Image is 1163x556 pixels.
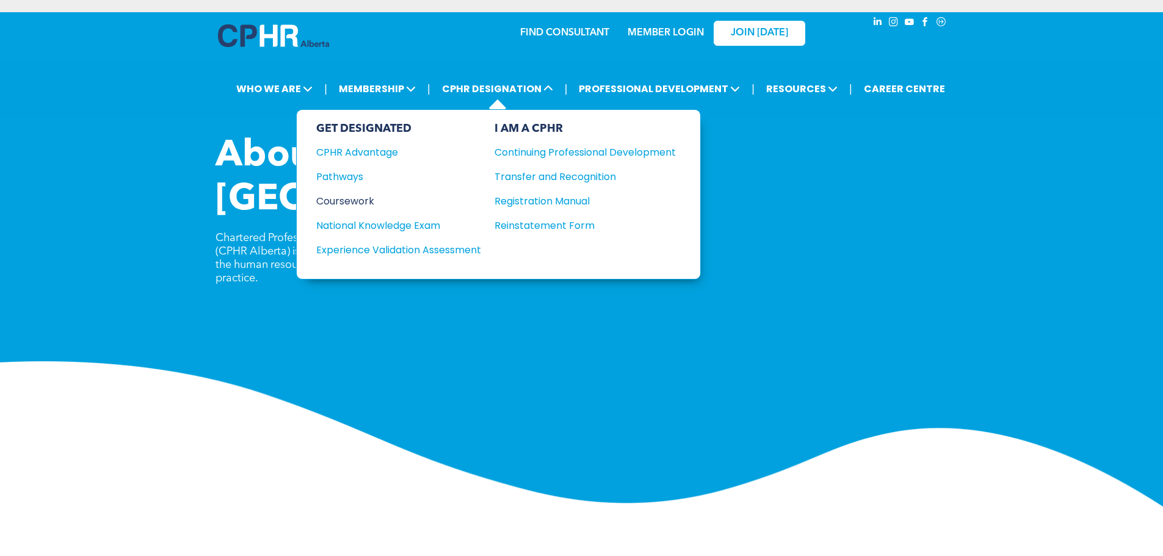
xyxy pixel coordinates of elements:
span: About CPHR [GEOGRAPHIC_DATA] [216,138,606,218]
div: National Knowledge Exam [316,218,465,233]
a: linkedin [871,15,885,32]
a: Pathways [316,169,481,184]
a: MEMBER LOGIN [628,28,704,38]
div: Registration Manual [495,193,658,209]
li: | [849,76,852,101]
li: | [324,76,327,101]
span: CPHR DESIGNATION [438,78,557,100]
div: Pathways [316,169,465,184]
span: JOIN [DATE] [731,27,788,39]
div: Coursework [316,193,465,209]
a: Experience Validation Assessment [316,242,481,258]
a: Reinstatement Form [495,218,676,233]
a: Coursework [316,193,481,209]
li: | [427,76,430,101]
a: Transfer and Recognition [495,169,676,184]
a: JOIN [DATE] [714,21,805,46]
div: Reinstatement Form [495,218,658,233]
a: Social network [935,15,948,32]
div: Continuing Professional Development [495,145,658,160]
div: Experience Validation Assessment [316,242,465,258]
a: Registration Manual [495,193,676,209]
img: A blue and white logo for cp alberta [218,24,329,47]
a: youtube [903,15,916,32]
span: MEMBERSHIP [335,78,419,100]
div: I AM A CPHR [495,122,676,135]
a: CAREER CENTRE [860,78,949,100]
a: instagram [887,15,900,32]
span: PROFESSIONAL DEVELOPMENT [575,78,744,100]
span: Chartered Professionals in Human Resources of [GEOGRAPHIC_DATA] (CPHR Alberta) is the professiona... [216,233,575,284]
li: | [565,76,568,101]
a: CPHR Advantage [316,145,481,160]
div: Transfer and Recognition [495,169,658,184]
a: National Knowledge Exam [316,218,481,233]
div: CPHR Advantage [316,145,465,160]
span: RESOURCES [763,78,841,100]
a: Continuing Professional Development [495,145,676,160]
span: WHO WE ARE [233,78,316,100]
li: | [752,76,755,101]
a: FIND CONSULTANT [520,28,609,38]
a: facebook [919,15,932,32]
div: GET DESIGNATED [316,122,481,135]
